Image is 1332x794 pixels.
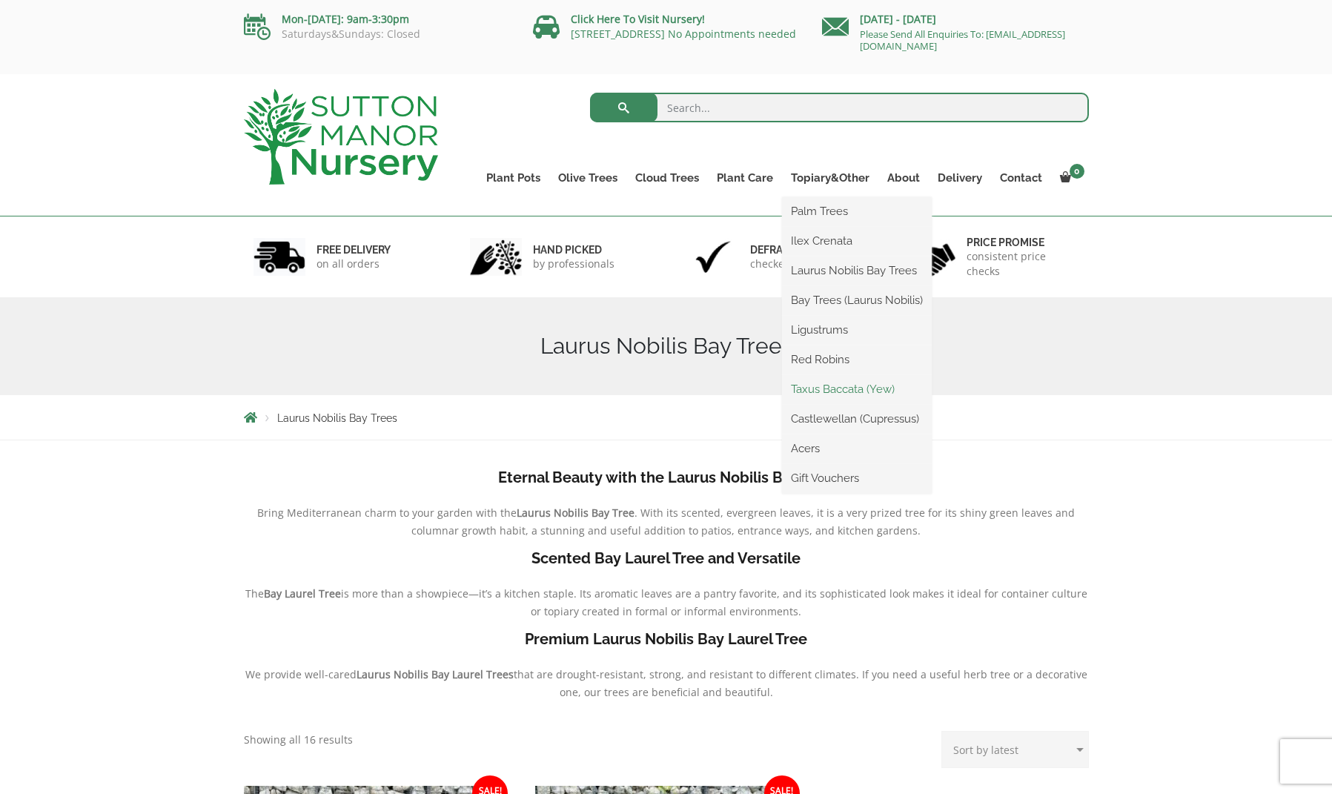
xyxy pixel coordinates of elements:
input: Search... [590,93,1089,122]
p: by professionals [533,257,614,271]
a: Taxus Baccata (Yew) [782,378,932,400]
b: Premium Laurus Nobilis Bay Laurel Tree [525,630,807,648]
b: Eternal Beauty with the Laurus Nobilis Bay Tree [498,469,834,486]
h6: Price promise [967,236,1079,249]
img: logo [244,89,438,185]
a: Ilex Crenata [782,230,932,252]
a: About [878,168,929,188]
h6: Defra approved [750,243,848,257]
a: Delivery [929,168,991,188]
span: Laurus Nobilis Bay Trees [277,412,397,424]
span: is more than a showpiece—it’s a kitchen staple. Its aromatic leaves are a pantry favorite, and it... [341,586,1087,618]
span: that are drought-resistant, strong, and resistant to different climates. If you need a useful her... [514,667,1087,699]
b: Laurus Nobilis Bay Tree [517,506,634,520]
a: Red Robins [782,348,932,371]
h1: Laurus Nobilis Bay Trees [244,333,1089,360]
img: 1.jpg [254,238,305,276]
p: Showing all 16 results [244,731,353,749]
p: checked & Licensed [750,257,848,271]
a: Acers [782,437,932,460]
a: Contact [991,168,1051,188]
a: Click Here To Visit Nursery! [571,12,705,26]
a: 0 [1051,168,1089,188]
a: Topiary&Other [782,168,878,188]
a: Palm Trees [782,200,932,222]
h6: FREE DELIVERY [317,243,391,257]
a: Plant Pots [477,168,549,188]
b: Bay Laurel Tree [264,586,341,601]
img: 3.jpg [687,238,739,276]
span: We provide well-cared [245,667,357,681]
p: consistent price checks [967,249,1079,279]
a: Cloud Trees [626,168,708,188]
a: Laurus Nobilis Bay Trees [782,259,932,282]
img: 2.jpg [470,238,522,276]
p: [DATE] - [DATE] [822,10,1089,28]
a: Ligustrums [782,319,932,341]
a: Plant Care [708,168,782,188]
a: [STREET_ADDRESS] No Appointments needed [571,27,796,41]
span: 0 [1070,164,1084,179]
a: Bay Trees (Laurus Nobilis) [782,289,932,311]
a: Please Send All Enquiries To: [EMAIL_ADDRESS][DOMAIN_NAME] [860,27,1065,53]
a: Gift Vouchers [782,467,932,489]
h6: hand picked [533,243,614,257]
b: Scented Bay Laurel Tree and Versatile [531,549,801,567]
p: Mon-[DATE]: 9am-3:30pm [244,10,511,28]
p: on all orders [317,257,391,271]
span: Bring Mediterranean charm to your garden with the [257,506,517,520]
span: The [245,586,264,601]
p: Saturdays&Sundays: Closed [244,28,511,40]
select: Shop order [941,731,1089,768]
a: Castlewellan (Cupressus) [782,408,932,430]
nav: Breadcrumbs [244,411,1089,423]
span: . With its scented, evergreen leaves, it is a very prized tree for its shiny green leaves and col... [411,506,1075,537]
b: Laurus Nobilis Bay Laurel Trees [357,667,514,681]
a: Olive Trees [549,168,626,188]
